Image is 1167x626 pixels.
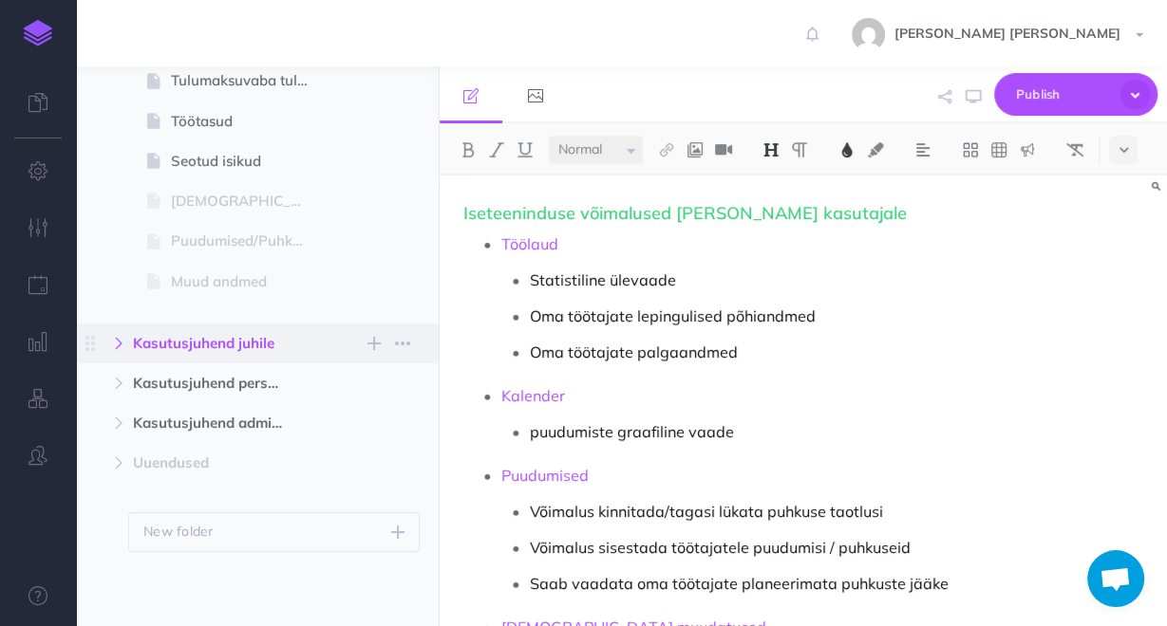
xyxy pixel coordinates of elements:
[658,142,675,157] img: Link button
[994,73,1158,116] button: Publish
[171,150,325,173] span: Seotud isikud
[530,569,1143,598] p: Saab vaadata oma töötajate planeerimata puhkuste jääke
[885,25,1130,42] span: [PERSON_NAME] [PERSON_NAME]
[530,417,1143,446] p: puudumiste graafiline vaade
[762,142,780,157] img: Headings dropdown button
[501,386,565,405] a: Kalender
[133,412,301,434] span: Kasutusjuhend administraatorile
[143,521,214,542] p: New folder
[530,266,1143,294] p: Statistiline ülevaade
[791,142,808,157] img: Paragraph button
[530,338,1143,366] p: Oma töötajate palgaandmed
[530,533,1143,562] p: Võimalus sisestada töötajatele puudumisi / puhkuseid
[133,451,301,474] span: Uuendused
[990,142,1007,157] img: Create table button
[171,190,325,212] span: [DEMOGRAPHIC_DATA]-archive
[460,142,477,157] img: Bold button
[171,69,325,92] span: Tulumaksuvaba tulu avaldus
[171,270,325,293] span: Muud andmed
[517,142,534,157] img: Underline button
[530,302,1143,330] p: Oma töötajate lepingulised põhiandmed
[1066,142,1083,157] img: Clear styles button
[715,142,732,157] img: Add video button
[852,18,885,51] img: 0bf3c2874891d965dab3c1b08e631cda.jpg
[530,497,1143,525] p: Võimalus kinnitada/tagasi lükata puhkuse taotlusi
[133,332,301,355] span: Kasutusjuhend juhile
[501,234,558,253] a: Töölaud
[838,142,856,157] img: Text color button
[463,202,907,224] span: Iseteeninduse võimalused [PERSON_NAME] kasutajale
[687,142,704,157] img: Add image button
[501,466,589,485] a: Puudumised
[171,110,325,133] span: Töötasud
[1016,80,1111,109] span: Publish
[1087,550,1144,607] div: Open chat
[24,20,52,46] img: logo-mark.svg
[171,230,325,252] span: Puudumised/Puhkused
[128,512,420,552] button: New folder
[1019,142,1036,157] img: Callout dropdown menu button
[914,142,932,157] img: Alignment dropdown menu button
[133,372,301,395] span: Kasutusjuhend personalitöötajale
[488,142,505,157] img: Italic button
[867,142,884,157] img: Text background color button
